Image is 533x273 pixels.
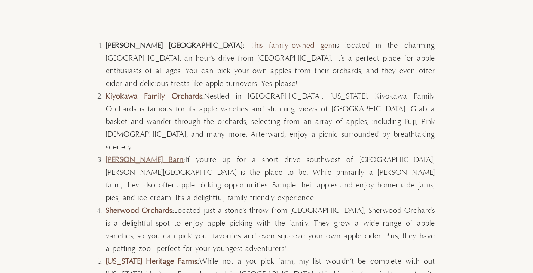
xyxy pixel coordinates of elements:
strong: : [106,206,174,215]
a: [US_STATE] Heritage Farms [106,257,198,266]
a: Kiyokawa Family Orchards [106,92,203,101]
li: Located just a stone’s throw from [GEOGRAPHIC_DATA], Sherwood Orchards is a delightful spot to en... [106,205,435,255]
li: is located in the charming [GEOGRAPHIC_DATA], an hour’s drive from [GEOGRAPHIC_DATA]. It’s a perf... [106,40,435,90]
a: Sherwood Orchards [106,206,172,215]
li: Nestled in [GEOGRAPHIC_DATA], [US_STATE]. Kiyokawa Family Orchards is famous for its apple variet... [106,90,435,154]
li: If you’re up for a short drive southwest of [GEOGRAPHIC_DATA], [PERSON_NAME][GEOGRAPHIC_DATA] is ... [106,154,435,205]
strong: : [106,92,205,101]
strong: : [106,155,186,165]
a: [PERSON_NAME] Barn [106,155,184,165]
a: This family-owned gem [250,41,335,50]
strong: [PERSON_NAME] [GEOGRAPHIC_DATA]: [106,41,245,50]
strong: : [106,257,200,266]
